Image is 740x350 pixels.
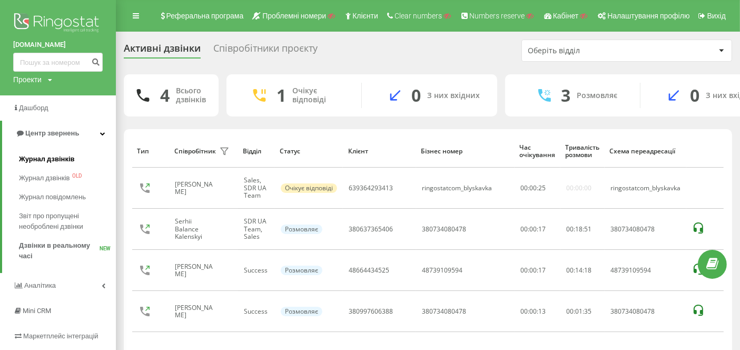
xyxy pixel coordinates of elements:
[690,85,699,105] div: 0
[422,267,462,274] div: 48739109594
[529,183,537,192] span: 00
[553,12,579,20] span: Кабінет
[469,12,525,20] span: Numbers reserve
[19,104,48,112] span: Дашборд
[23,332,98,340] span: Маркетплейс інтеграцій
[520,184,546,192] div: : :
[538,183,546,192] span: 25
[244,177,269,199] div: Sales, SDR UA Team
[25,129,79,137] span: Центр звернень
[577,91,618,100] div: Розмовляє
[175,218,216,240] div: Serhii Balance Kalenskyi
[610,267,680,274] div: 48739109594
[352,12,378,20] span: Клієнти
[394,12,442,20] span: Clear numbers
[610,184,680,192] div: ringostatcom_blyskavka
[427,91,480,100] div: З них вхідних
[19,173,70,183] span: Журнал дзвінків
[520,226,555,233] div: 00:00:17
[607,12,689,20] span: Налаштування профілю
[19,169,116,188] a: Журнал дзвінківOLD
[13,74,42,85] div: Проекти
[520,267,555,274] div: 00:00:17
[175,181,216,196] div: [PERSON_NAME]
[19,188,116,207] a: Журнал повідомлень
[244,218,269,240] div: SDR UA Team, Sales
[575,225,583,234] span: 18
[19,150,116,169] a: Журнал дзвінків
[281,183,337,193] div: Очікує відповіді
[213,43,318,59] div: Співробітники проєкту
[281,307,322,316] div: Розмовляє
[566,266,574,275] span: 00
[124,43,201,59] div: Активні дзвінки
[19,236,116,266] a: Дзвінки в реальному часіNEW
[707,12,726,20] span: Вихід
[24,281,56,289] span: Аналiтика
[281,225,322,234] div: Розмовляє
[19,240,100,261] span: Дзвінки в реальному часі
[262,12,326,20] span: Проблемні номери
[292,86,346,104] div: Очікує відповіді
[13,40,103,50] a: [DOMAIN_NAME]
[566,267,591,274] div: : :
[280,148,338,155] div: Статус
[422,226,466,233] div: 380734080478
[19,154,75,164] span: Журнал дзвінків
[349,308,393,315] div: 380997606388
[520,183,528,192] span: 00
[575,266,583,275] span: 14
[575,307,583,316] span: 01
[422,184,492,192] div: ringostatcom_blyskavka
[411,85,421,105] div: 0
[176,86,206,104] div: Всього дзвінків
[137,148,164,155] div: Тип
[584,266,591,275] span: 18
[281,266,322,275] div: Розмовляє
[349,226,393,233] div: 380637365406
[566,308,591,315] div: : :
[528,46,654,55] div: Оберіть відділ
[566,225,574,234] span: 00
[23,307,51,315] span: Mini CRM
[19,192,86,202] span: Журнал повідомлень
[13,53,103,72] input: Пошук за номером
[244,308,269,315] div: Success
[421,148,509,155] div: Бізнес номер
[422,308,466,315] div: 380734080478
[566,184,591,192] div: 00:00:00
[349,267,389,274] div: 48664434525
[175,304,216,319] div: [PERSON_NAME]
[19,211,111,232] span: Звіт про пропущені необроблені дзвінки
[160,85,170,105] div: 4
[2,121,116,146] a: Центр звернень
[610,308,680,315] div: 380734080478
[243,148,270,155] div: Відділ
[175,263,216,278] div: [PERSON_NAME]
[561,85,571,105] div: 3
[13,11,103,37] img: Ringostat logo
[349,184,393,192] div: 639364293413
[174,148,216,155] div: Співробітник
[277,85,286,105] div: 1
[610,148,682,155] div: Схема переадресації
[19,207,116,236] a: Звіт про пропущені необроблені дзвінки
[565,144,599,159] div: Тривалість розмови
[566,226,591,233] div: : :
[610,226,680,233] div: 380734080478
[584,307,591,316] span: 35
[566,307,574,316] span: 00
[519,144,555,159] div: Час очікування
[348,148,411,155] div: Клієнт
[520,308,555,315] div: 00:00:13
[166,12,244,20] span: Реферальна програма
[584,225,591,234] span: 51
[244,267,269,274] div: Success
